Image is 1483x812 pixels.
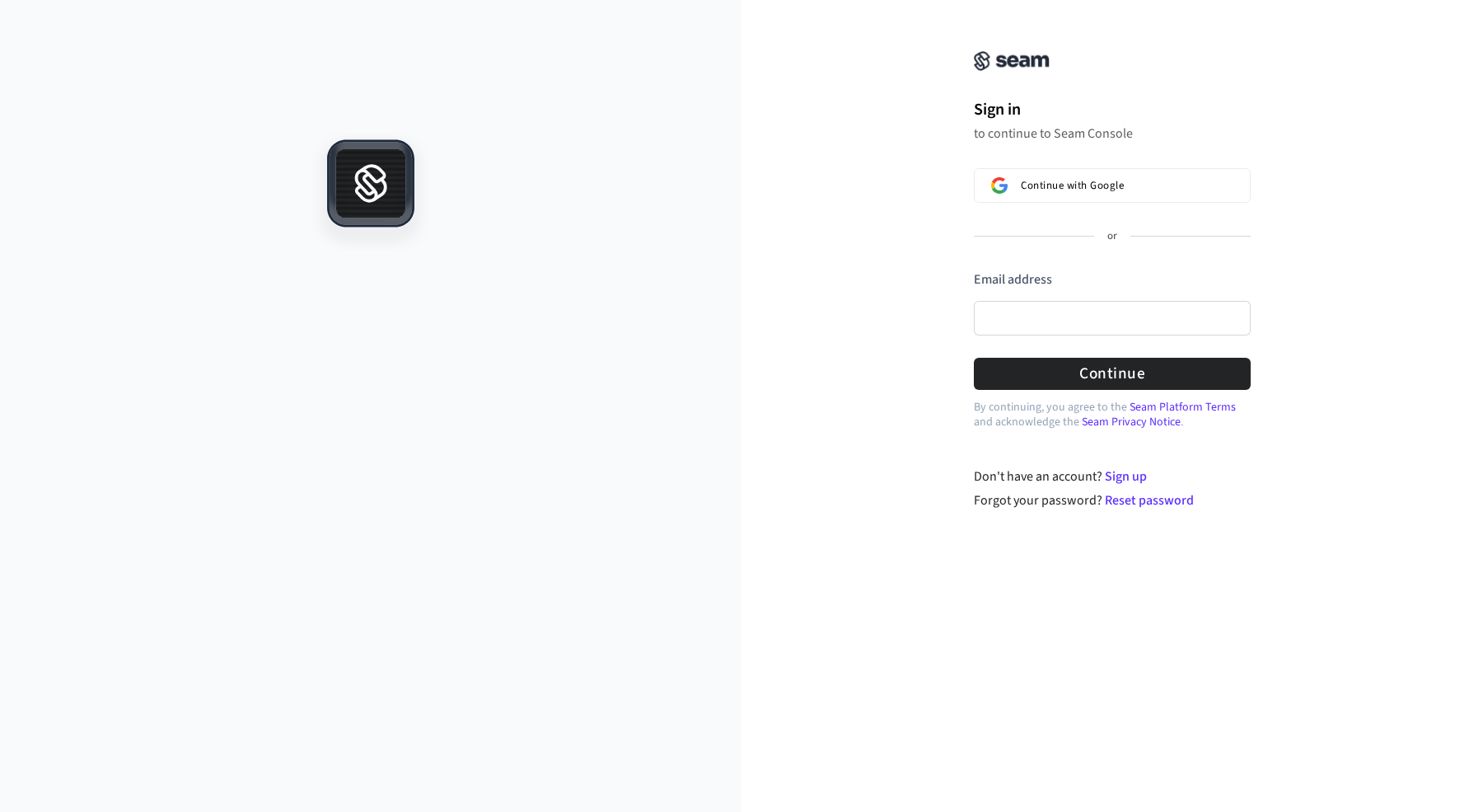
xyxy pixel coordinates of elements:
[1082,414,1181,430] a: Seam Privacy Notice
[974,358,1251,390] button: Continue
[1130,399,1236,415] a: Seam Platform Terms
[1105,491,1194,509] a: Reset password
[974,490,1251,510] div: Forgot your password?
[1021,179,1124,192] span: Continue with Google
[1105,467,1147,486] a: Sign up
[991,177,1008,194] img: Sign in with Google
[974,168,1251,203] button: Sign in with GoogleContinue with Google
[974,97,1251,122] h1: Sign in
[974,51,1050,71] img: Seam Console
[974,270,1052,289] label: Email address
[974,467,1251,486] div: Don't have an account?
[1107,229,1117,244] p: or
[974,125,1251,142] p: to continue to Seam Console
[974,400,1251,429] p: By continuing, you agree to the and acknowledge the .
